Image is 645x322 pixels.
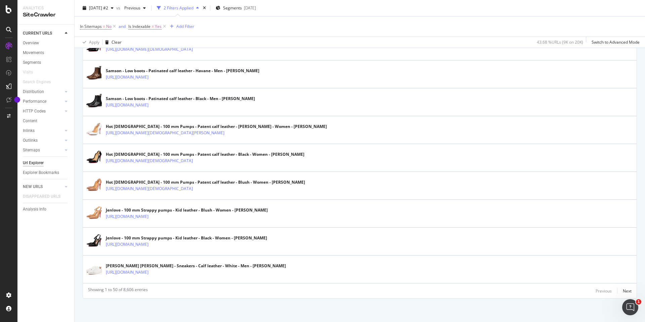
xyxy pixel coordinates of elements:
div: Switch to Advanced Mode [592,39,640,45]
span: In Sitemaps [80,24,102,29]
span: = [103,24,105,29]
img: main image [86,94,102,110]
div: Outlinks [23,137,38,144]
a: Explorer Bookmarks [23,169,70,176]
img: main image [86,205,102,222]
a: Movements [23,49,70,56]
div: SiteCrawler [23,11,69,19]
a: Outlinks [23,137,63,144]
img: main image [86,233,102,250]
div: Samson - Low boots - Patinated calf leather - Havane - Men - [PERSON_NAME] [106,68,259,74]
div: and [119,24,126,29]
a: DISAPPEARED URLS [23,193,67,200]
span: = [152,24,154,29]
div: Overview [23,40,39,47]
button: Segments[DATE] [213,3,259,13]
div: Hot [DEMOGRAPHIC_DATA] - 100 mm Pumps - Patent calf leather - Blush - Women - [PERSON_NAME] [106,179,305,185]
img: main image [86,122,102,138]
div: Content [23,118,37,125]
a: Inlinks [23,127,63,134]
button: Previous [596,287,612,295]
a: [URL][DOMAIN_NAME] [106,102,148,108]
div: Jenlove - 100 mm Strappy pumps - Kid leather - Black - Women - [PERSON_NAME] [106,235,267,241]
div: Explorer Bookmarks [23,169,59,176]
div: NEW URLS [23,183,43,190]
span: vs [116,5,122,11]
a: [URL][DOMAIN_NAME] [106,213,148,220]
img: main image [86,66,102,83]
div: Samson - Low boots - Patinated calf leather - Black - Men - [PERSON_NAME] [106,96,255,102]
div: Performance [23,98,46,105]
div: Apply [89,39,99,45]
button: and [119,23,126,30]
div: Analysis Info [23,206,46,213]
div: Segments [23,59,41,66]
button: Clear [102,37,122,48]
a: Content [23,118,70,125]
a: Segments [23,59,70,66]
a: [URL][DOMAIN_NAME][DEMOGRAPHIC_DATA] [106,185,193,192]
a: Sitemaps [23,147,63,154]
div: Movements [23,49,44,56]
img: main image [86,149,102,166]
img: main image [86,261,102,278]
span: 1 [636,299,641,305]
span: Is Indexable [128,24,150,29]
a: Performance [23,98,63,105]
span: Segments [223,5,242,11]
div: Next [623,288,632,294]
div: Distribution [23,88,44,95]
a: NEW URLS [23,183,63,190]
a: [URL][DOMAIN_NAME][DEMOGRAPHIC_DATA] [106,157,193,164]
div: HTTP Codes [23,108,46,115]
button: Switch to Advanced Mode [589,37,640,48]
a: [URL][DOMAIN_NAME] [106,74,148,81]
div: CURRENT URLS [23,30,52,37]
button: Apply [80,37,99,48]
a: Analysis Info [23,206,70,213]
div: [PERSON_NAME] [PERSON_NAME] - Sneakers - Calf leather - White - Men - [PERSON_NAME] [106,263,286,269]
div: Previous [596,288,612,294]
img: main image [86,177,102,194]
div: Add Filter [176,24,194,29]
div: Search Engines [23,79,51,86]
a: Url Explorer [23,159,70,167]
span: Yes [155,22,162,31]
div: Visits [23,69,33,76]
div: Tooltip anchor [14,97,20,103]
button: [DATE] #2 [80,3,116,13]
button: Previous [122,3,148,13]
div: Hot [DEMOGRAPHIC_DATA] - 100 mm Pumps - Patent calf leather - Black - Women - [PERSON_NAME] [106,151,304,157]
div: Showing 1 to 50 of 8,606 entries [88,287,148,295]
a: [URL][DOMAIN_NAME] [106,269,148,276]
a: [URL][DOMAIN_NAME] [106,241,148,248]
div: Sitemaps [23,147,40,154]
button: 2 Filters Applied [154,3,202,13]
a: Overview [23,40,70,47]
div: Jenlove - 100 mm Strappy pumps - Kid leather - Blush - Women - [PERSON_NAME] [106,207,268,213]
div: 43.68 % URLs ( 9K on 20K ) [537,39,583,45]
a: Search Engines [23,79,57,86]
a: [URL][DOMAIN_NAME][DEMOGRAPHIC_DATA] [106,46,193,53]
div: Inlinks [23,127,35,134]
button: Next [623,287,632,295]
div: Hot [DEMOGRAPHIC_DATA] - 100 mm Pumps - Patent calf leather - [PERSON_NAME] - Women - [PERSON_NAME] [106,124,327,130]
div: Url Explorer [23,159,44,167]
button: Add Filter [167,22,194,31]
iframe: Intercom live chat [622,299,638,315]
span: No [106,22,112,31]
a: HTTP Codes [23,108,63,115]
a: Distribution [23,88,63,95]
div: [DATE] [244,5,256,11]
div: Clear [112,39,122,45]
div: DISAPPEARED URLS [23,193,60,200]
a: CURRENT URLS [23,30,63,37]
a: [URL][DOMAIN_NAME][DEMOGRAPHIC_DATA][PERSON_NAME] [106,130,224,136]
div: 2 Filters Applied [164,5,193,11]
div: Analytics [23,5,69,11]
div: times [202,5,207,11]
span: 2025 Aug. 27th #2 [89,5,108,11]
span: Previous [122,5,140,11]
a: Visits [23,69,40,76]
